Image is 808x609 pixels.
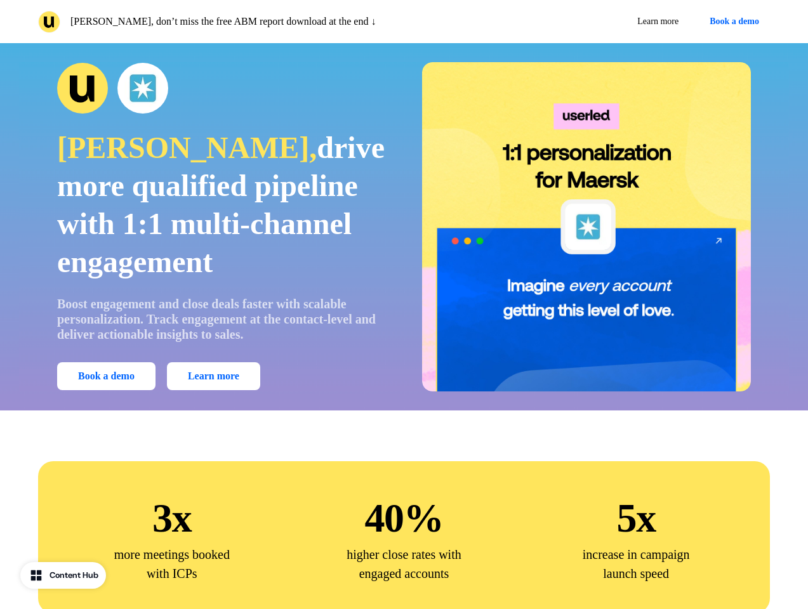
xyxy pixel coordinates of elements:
p: 5x [616,492,655,545]
p: 40% [364,492,443,545]
button: Content Hub [20,562,106,589]
p: higher close rates with engaged accounts [340,545,467,583]
button: Book a demo [699,10,770,33]
p: drive more qualified pipeline with 1:1 multi-channel engagement [57,129,387,281]
p: [PERSON_NAME], don’t miss the free ABM report download at the end ↓ [70,14,376,29]
p: 3x [152,492,191,545]
p: increase in campaign launch speed [573,545,699,583]
a: Learn more [167,362,260,390]
p: Boost engagement and close deals faster with scalable personalization. Track engagement at the co... [57,296,387,342]
span: [PERSON_NAME], [57,131,317,164]
div: Content Hub [50,569,98,582]
button: Book a demo [57,362,156,390]
a: Learn more [627,10,689,33]
p: more meetings booked with ICPs [109,545,235,583]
